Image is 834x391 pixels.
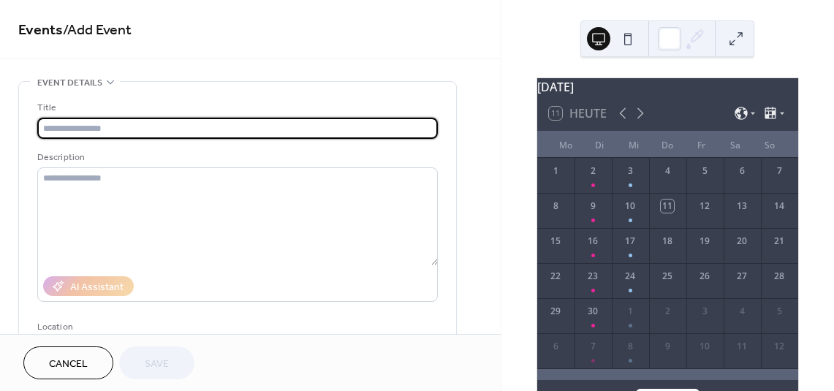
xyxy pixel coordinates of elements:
[623,270,637,283] div: 24
[549,270,562,283] div: 22
[661,305,674,318] div: 2
[623,200,637,213] div: 10
[698,270,711,283] div: 26
[549,305,562,318] div: 29
[37,75,102,91] span: Event details
[698,340,711,353] div: 10
[18,16,63,45] a: Events
[623,340,637,353] div: 8
[661,235,674,248] div: 18
[617,132,651,158] div: Mi
[661,270,674,283] div: 25
[586,270,599,283] div: 23
[537,78,798,96] div: [DATE]
[549,200,562,213] div: 8
[661,164,674,178] div: 4
[549,164,562,178] div: 1
[651,132,684,158] div: Do
[37,100,435,115] div: Title
[719,132,752,158] div: Sa
[753,132,786,158] div: So
[735,200,748,213] div: 13
[773,164,786,178] div: 7
[773,270,786,283] div: 28
[685,132,719,158] div: Fr
[586,200,599,213] div: 9
[773,340,786,353] div: 12
[63,16,132,45] span: / Add Event
[586,164,599,178] div: 2
[735,340,748,353] div: 11
[735,164,748,178] div: 6
[623,305,637,318] div: 1
[583,132,616,158] div: Di
[586,340,599,353] div: 7
[661,200,674,213] div: 11
[549,235,562,248] div: 15
[661,340,674,353] div: 9
[735,305,748,318] div: 4
[735,270,748,283] div: 27
[698,305,711,318] div: 3
[698,164,711,178] div: 5
[549,340,562,353] div: 6
[773,305,786,318] div: 5
[698,200,711,213] div: 12
[735,235,748,248] div: 20
[623,235,637,248] div: 17
[586,235,599,248] div: 16
[698,235,711,248] div: 19
[37,150,435,165] div: Description
[623,164,637,178] div: 3
[23,346,113,379] button: Cancel
[49,357,88,372] span: Cancel
[773,200,786,213] div: 14
[773,235,786,248] div: 21
[549,132,583,158] div: Mo
[37,319,435,335] div: Location
[586,305,599,318] div: 30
